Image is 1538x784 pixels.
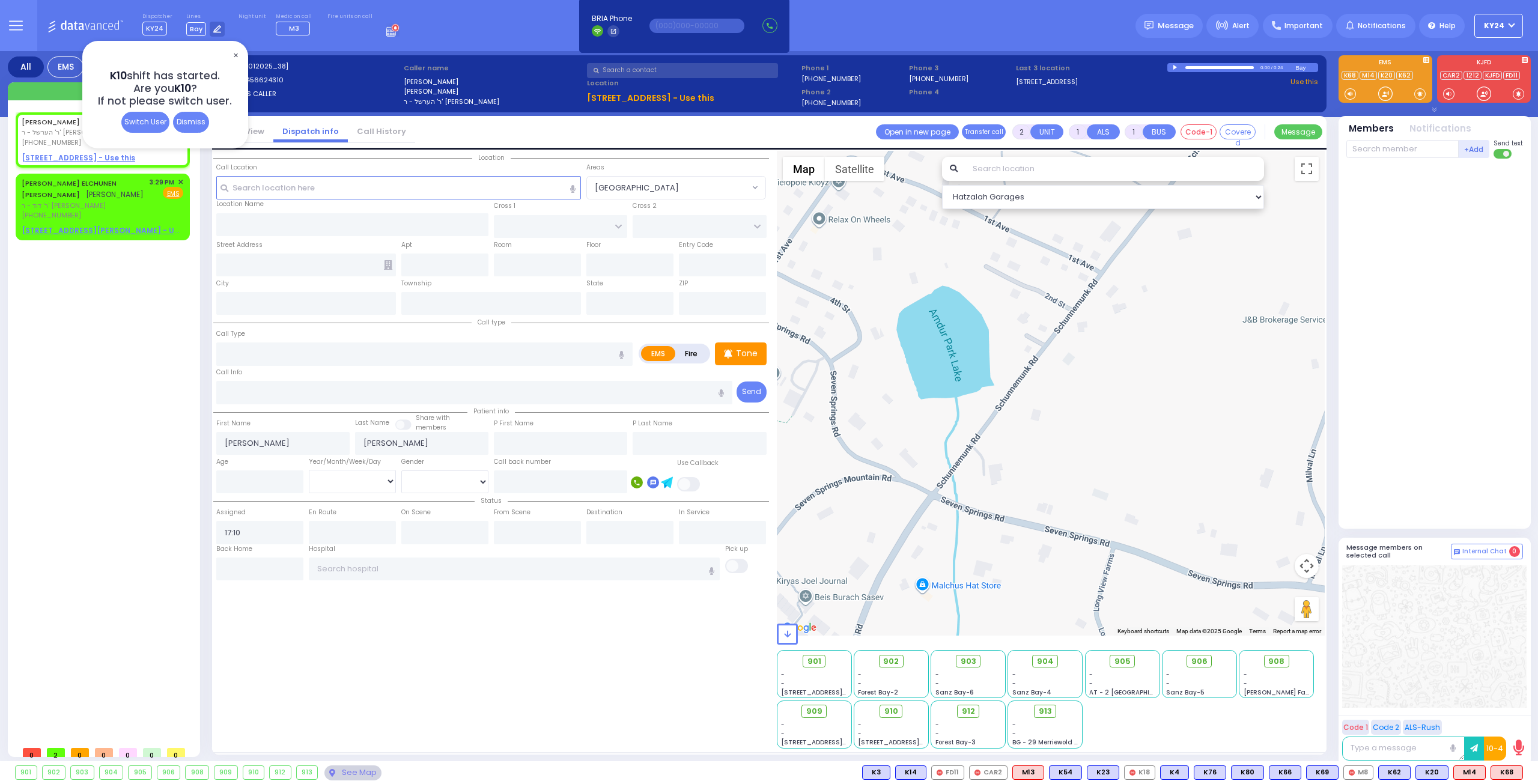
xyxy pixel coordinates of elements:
[289,23,299,33] span: M3
[974,770,980,776] img: red-radio-icon.svg
[862,765,890,780] div: K3
[22,178,117,200] a: [PERSON_NAME] ELCHUNEN [PERSON_NAME]
[98,70,232,108] h4: shift has started. Are you ? If not please switch user.
[494,508,530,517] label: From Scene
[71,766,94,779] div: 903
[909,87,1012,97] span: Phone 4
[801,87,905,97] span: Phone 2
[1453,765,1486,780] div: ALS
[1503,71,1520,80] a: FD11
[1181,124,1217,139] button: Code-1
[1012,679,1016,688] span: -
[781,738,895,747] span: [STREET_ADDRESS][PERSON_NAME]
[1415,765,1448,780] div: BLS
[1474,14,1523,38] button: KY24
[1491,765,1523,780] div: ALS
[1491,765,1523,780] div: K68
[22,225,199,236] u: [STREET_ADDRESS][PERSON_NAME] - Use this
[1339,59,1432,68] label: EMS
[47,56,84,77] div: EMS
[416,423,446,432] span: members
[47,18,127,33] img: Logo
[324,765,381,780] div: See map
[1342,720,1369,735] button: Code 1
[472,318,511,327] span: Call type
[587,92,714,104] u: [STREET_ADDRESS] - Use this
[1396,71,1413,80] a: K62
[1453,765,1486,780] div: M14
[1166,670,1170,679] span: -
[1346,140,1459,158] input: Search member
[242,75,284,85] span: 8456624310
[1166,679,1170,688] span: -
[220,61,400,71] label: Cad:
[633,201,657,211] label: Cross 2
[494,240,512,250] label: Room
[595,182,679,194] span: [GEOGRAPHIC_DATA]
[43,766,65,779] div: 902
[47,748,65,757] span: 2
[1451,544,1523,559] button: Internal Chat 0
[1232,20,1250,31] span: Alert
[937,770,943,776] img: red-radio-icon.svg
[1269,765,1301,780] div: K66
[276,13,314,20] label: Medic on call
[216,508,246,517] label: Assigned
[110,68,127,83] span: K10
[243,766,264,779] div: 910
[935,720,939,729] span: -
[142,13,172,20] label: Dispatcher
[1191,655,1208,667] span: 906
[1087,124,1120,139] button: ALS
[22,201,145,211] span: ר' דוד - ר' [PERSON_NAME]
[1358,20,1406,31] span: Notifications
[858,738,971,747] span: [STREET_ADDRESS][PERSON_NAME]
[1220,124,1256,139] button: Covered
[909,63,1012,73] span: Phone 3
[1509,546,1520,557] span: 0
[1464,71,1482,80] a: 1212
[167,189,180,198] u: EMS
[121,112,169,133] div: Switch User
[1030,124,1063,139] button: UNIT
[1129,770,1135,776] img: red-radio-icon.svg
[649,19,744,33] input: (000)000-00000
[858,720,862,729] span: -
[216,199,264,209] label: Location Name
[178,177,183,187] span: ✕
[348,126,415,137] a: Call History
[327,13,372,20] label: Fire units on call
[404,77,583,87] label: [PERSON_NAME]
[1244,670,1247,679] span: -
[1462,547,1507,556] span: Internal Chat
[806,705,822,717] span: 909
[895,765,926,780] div: K14
[1273,61,1284,74] div: 0:24
[95,748,113,757] span: 0
[1124,765,1155,780] div: K18
[807,655,821,667] span: 901
[801,63,905,73] span: Phone 1
[931,765,964,780] div: FD11
[1409,122,1471,136] button: Notifications
[1244,688,1315,697] span: [PERSON_NAME] Farm
[167,748,185,757] span: 0
[236,61,288,71] span: [09012025_38]
[186,766,208,779] div: 908
[100,766,123,779] div: 904
[494,419,533,428] label: P First Name
[86,189,144,199] span: [PERSON_NAME]
[781,688,895,697] span: [STREET_ADDRESS][PERSON_NAME]
[216,329,245,339] label: Call Type
[935,670,939,679] span: -
[935,729,939,738] span: -
[641,346,676,361] label: EMS
[801,98,861,107] label: [PHONE_NUMBER]
[1440,71,1462,80] a: CAR2
[142,22,167,35] span: KY24
[1306,765,1339,780] div: BLS
[404,63,583,73] label: Caller name
[587,63,778,78] input: Search a contact
[16,766,37,779] div: 901
[781,679,785,688] span: -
